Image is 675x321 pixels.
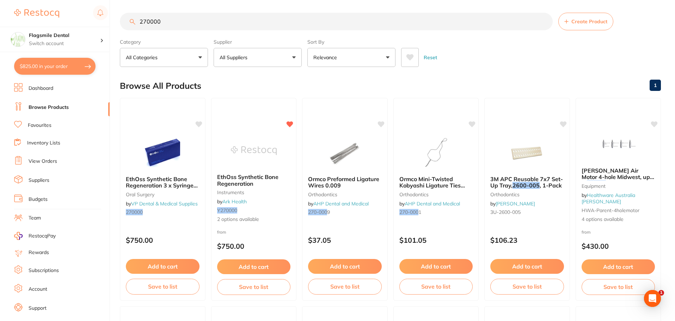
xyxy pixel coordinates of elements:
span: 1 [658,290,664,296]
span: Ormco Mini-Twisted Kobyashi Ligature Ties 0.010 [399,175,465,196]
b: EthOss Synthetic Bone Regeneration 3 x Syringes 0.5cc [126,176,200,189]
p: Switch account [29,40,100,47]
a: Restocq Logo [14,5,59,21]
a: Subscriptions [29,267,59,274]
label: Category [120,39,208,45]
span: EthOss Synthetic Bone Regeneration 3 x Syringes 0.5cc [126,175,198,196]
a: Ark Health [222,198,247,205]
a: Browse Products [29,104,69,111]
img: Flagsmile Dental [11,32,25,47]
img: Restocq Logo [14,9,59,18]
small: orthodontics [308,192,382,197]
button: Save to list [582,279,655,295]
a: AHP Dental and Medical [313,200,369,207]
span: from [582,229,591,235]
button: All Categories [120,48,208,67]
span: 9 [327,209,330,215]
span: Create Product [571,19,607,24]
a: RestocqPay [14,232,56,240]
button: Relevance [307,48,395,67]
h2: Browse All Products [120,81,201,91]
span: from [217,229,226,235]
span: rpm [606,180,616,187]
a: VP Dental & Medical Supplies [131,200,198,207]
input: Search Products [120,13,553,30]
button: Save to list [399,279,473,294]
span: 3U-2600-005 [490,209,521,215]
p: All Categories [126,54,160,61]
button: Save to list [126,279,200,294]
button: $825.00 in your order [14,58,96,75]
a: Rewards [29,249,49,256]
span: by [217,198,247,205]
label: Sort By [307,39,395,45]
button: Add to cart [399,259,473,274]
img: EthOss Synthetic Bone Regeneration 3 x Syringes 0.5cc [140,135,185,170]
small: oral surgery [126,192,200,197]
em: 270000 [126,209,143,215]
span: [PERSON_NAME] Air Motor 4-hole Midwest, up to [582,167,654,187]
b: EthOss Synthetic Bone Regeneration [217,174,291,187]
em: 270-000 [308,209,327,215]
span: Ormco Preformed Ligature Wires 0.009 [308,175,379,189]
a: Team [29,215,41,222]
img: Ormco Preformed Ligature Wires 0.009 [322,135,368,170]
p: All Suppliers [220,54,250,61]
em: 270-000 [399,209,418,215]
div: Open Intercom Messenger [644,290,661,307]
img: MK-dent Air Motor 4-hole Midwest, up to 20,000 rpm [595,126,641,162]
a: Support [29,305,47,312]
b: 3M APC Reusable 7x7 Set-Up Tray, 2600-005, 1-Pack [490,176,564,189]
p: $750.00 [126,236,200,244]
button: Save to list [308,279,382,294]
a: Inventory Lists [27,140,60,147]
span: by [490,200,535,207]
span: by [399,200,460,207]
b: Ormco Mini-Twisted Kobyashi Ligature Ties 0.010 [399,176,473,189]
a: Budgets [29,196,48,203]
small: orthodontics [490,192,564,197]
button: Add to cart [308,259,382,274]
button: Reset [422,48,439,67]
a: View Orders [29,158,57,165]
button: Add to cart [582,259,655,274]
b: MK-dent Air Motor 4-hole Midwest, up to 20,000 rpm [582,167,655,180]
img: RestocqPay [14,232,23,240]
span: 4 options available [582,216,655,223]
small: instruments [217,190,291,195]
em: 20,000 [587,180,606,187]
img: EthOss Synthetic Bone Regeneration [231,133,277,168]
img: Ormco Mini-Twisted Kobyashi Ligature Ties 0.010 [413,135,459,170]
button: Save to list [217,279,291,295]
a: Suppliers [29,177,49,184]
span: 3M APC Reusable 7x7 Set-Up Tray, [490,175,563,189]
span: by [308,200,369,207]
span: EthOss Synthetic Bone Regeneration [217,173,278,187]
button: Add to cart [126,259,200,274]
p: $106.23 [490,236,564,244]
span: by [582,192,635,205]
button: All Suppliers [214,48,302,67]
span: by [126,200,198,207]
a: [PERSON_NAME] [496,200,535,207]
p: $37.05 [308,236,382,244]
h4: Flagsmile Dental [29,32,100,39]
img: 3M APC Reusable 7x7 Set-Up Tray, 2600-005, 1-Pack [504,135,550,170]
span: RestocqPay [29,233,56,240]
label: Supplier [214,39,302,45]
button: Create Product [558,13,613,30]
em: 2600-005 [513,182,540,189]
a: Healthware Australia [PERSON_NAME] [582,192,635,205]
small: orthodontics [399,192,473,197]
p: $750.00 [217,242,291,250]
span: , 1-Pack [540,182,562,189]
a: Favourites [28,122,51,129]
button: Save to list [490,279,564,294]
p: Relevance [313,54,340,61]
small: Equipment [582,183,655,189]
a: Dashboard [29,85,53,92]
p: $101.05 [399,236,473,244]
b: Ormco Preformed Ligature Wires 0.009 [308,176,382,189]
a: AHP Dental and Medical [405,200,460,207]
button: Add to cart [217,259,291,274]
